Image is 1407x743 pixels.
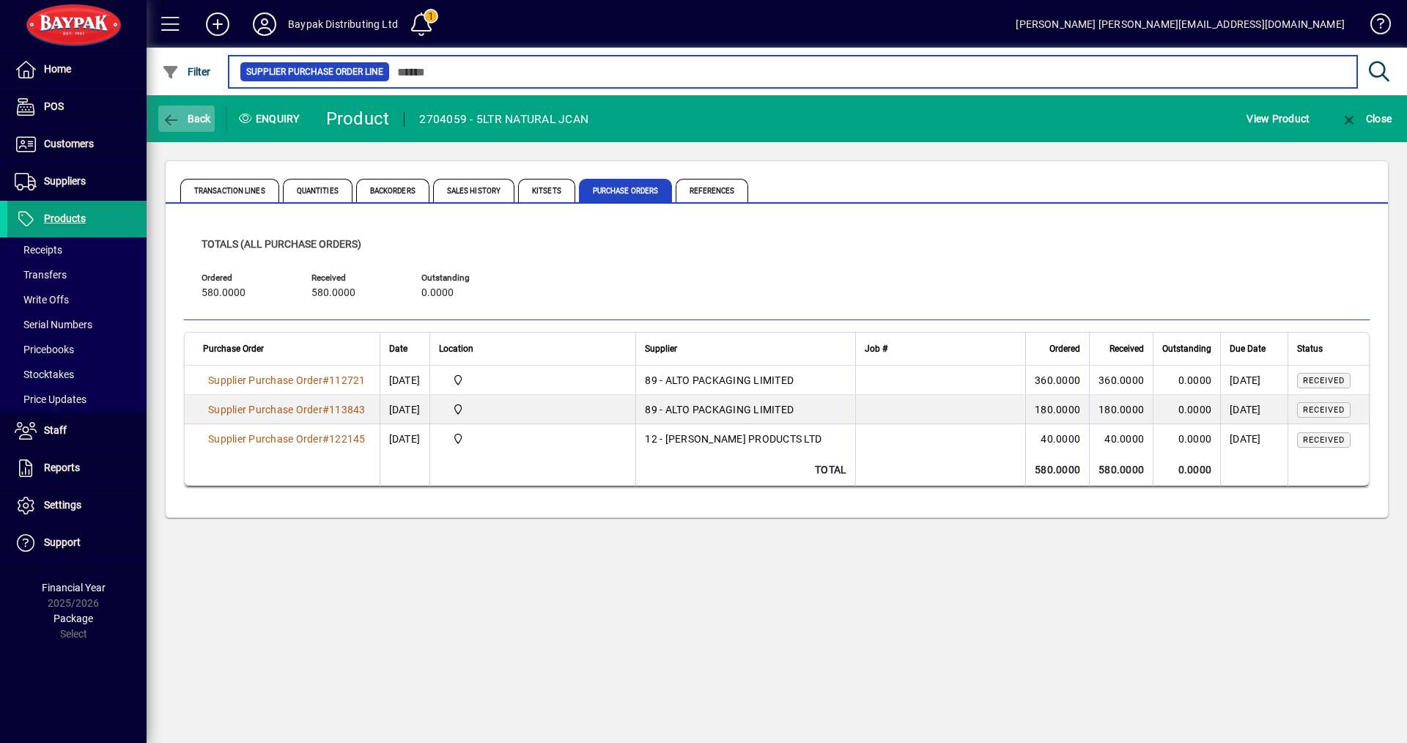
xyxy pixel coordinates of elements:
td: 360.0000 [1089,366,1153,395]
span: # [322,433,329,445]
a: Staff [7,413,147,449]
span: 0.0000 [421,287,454,299]
a: Price Updates [7,387,147,412]
span: 580.0000 [311,287,355,299]
span: Customers [44,138,94,149]
td: 0.0000 [1153,395,1220,424]
a: Write Offs [7,287,147,312]
span: Quantities [283,179,352,202]
span: Kitsets [518,179,575,202]
a: Home [7,51,147,88]
a: Supplier Purchase Order#113843 [203,402,371,418]
span: Settings [44,499,81,511]
td: [DATE] [380,395,429,424]
td: 89 - ALTO PACKAGING LIMITED [635,395,855,424]
td: 0.0000 [1153,424,1220,454]
a: Knowledge Base [1359,3,1389,51]
td: Total [635,454,855,487]
span: Job # [865,341,887,357]
span: Received [1303,405,1345,415]
span: Received [1303,376,1345,385]
a: Serial Numbers [7,312,147,337]
div: Job # [865,341,1016,357]
a: Supplier Purchase Order#122145 [203,431,371,447]
span: Supplier Purchase Order [208,433,322,445]
div: Status [1297,341,1351,357]
div: Baypak Distributing Ltd [288,12,398,36]
span: Supplier Purchase Order Line [246,64,383,79]
span: Suppliers [44,175,86,187]
td: [DATE] [1220,395,1288,424]
button: Close [1337,106,1395,132]
td: 40.0000 [1025,424,1089,454]
span: Backorders [356,179,429,202]
td: [DATE] [1220,366,1288,395]
span: Receipts [15,244,62,256]
span: Date [389,341,407,357]
td: 0.0000 [1153,454,1220,487]
app-page-header-button: Back [147,106,227,132]
a: POS [7,89,147,125]
td: [DATE] [380,366,429,395]
a: Support [7,525,147,561]
span: 122145 [329,433,366,445]
td: [DATE] [380,424,429,454]
span: 112721 [329,374,366,386]
span: Ordered [202,273,289,283]
span: Serial Numbers [15,319,92,330]
div: [PERSON_NAME] [PERSON_NAME][EMAIL_ADDRESS][DOMAIN_NAME] [1016,12,1345,36]
span: POS [44,100,64,112]
td: [DATE] [1220,424,1288,454]
span: Support [44,536,81,548]
span: Close [1340,113,1392,125]
a: Reports [7,450,147,487]
span: Purchase Order [203,341,264,357]
span: # [322,404,329,415]
a: Transfers [7,262,147,287]
td: 12 - [PERSON_NAME] PRODUCTS LTD [635,424,855,454]
div: Supplier [645,341,846,357]
td: 40.0000 [1089,424,1153,454]
button: Add [194,11,241,37]
span: Sales History [433,179,514,202]
span: Reports [44,462,80,473]
span: Home [44,63,71,75]
a: Receipts [7,237,147,262]
span: Supplier [645,341,677,357]
div: Enquiry [227,107,315,130]
span: Pricebooks [15,344,74,355]
div: Product [326,107,390,130]
span: Supplier Purchase Order [208,404,322,415]
span: 113843 [329,404,366,415]
span: Filter [162,66,211,78]
div: 2704059 - 5LTR NATURAL JCAN [419,108,588,131]
span: Transfers [15,269,67,281]
span: Staff [44,424,67,436]
div: Date [389,341,421,357]
span: 580.0000 [202,287,245,299]
span: # [322,374,329,386]
span: Financial Year [42,582,106,594]
td: 0.0000 [1153,366,1220,395]
div: Due Date [1230,341,1279,357]
a: Customers [7,126,147,163]
a: Stocktakes [7,362,147,387]
span: Outstanding [1162,341,1211,357]
td: 580.0000 [1025,454,1089,487]
span: Supplier Purchase Order [208,374,322,386]
span: Transaction Lines [180,179,279,202]
td: 360.0000 [1025,366,1089,395]
span: Status [1297,341,1323,357]
td: 580.0000 [1089,454,1153,487]
div: Location [439,341,627,357]
span: Received [1303,435,1345,445]
button: Profile [241,11,288,37]
span: Received [311,273,399,283]
span: References [676,179,748,202]
button: Filter [158,59,215,85]
span: Write Offs [15,294,69,306]
a: Supplier Purchase Order#112721 [203,372,371,388]
span: Totals (all purchase orders) [202,238,361,250]
td: 89 - ALTO PACKAGING LIMITED [635,366,855,395]
td: 180.0000 [1025,395,1089,424]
